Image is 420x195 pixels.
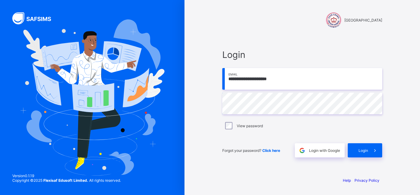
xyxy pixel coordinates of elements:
span: Forgot your password? [222,148,280,153]
span: Login [222,49,382,60]
img: google.396cfc9801f0270233282035f929180a.svg [299,147,306,154]
a: Privacy Policy [355,178,379,183]
strong: Flexisaf Edusoft Limited. [43,178,88,183]
span: Login with Google [309,148,340,153]
span: Version 0.1.19 [12,173,121,178]
a: Help [343,178,351,183]
img: SAFSIMS Logo [12,12,58,24]
span: Login [359,148,368,153]
img: Hero Image [20,19,165,175]
span: [GEOGRAPHIC_DATA] [344,18,382,22]
span: Copyright © 2025 All rights reserved. [12,178,121,183]
a: Click here [262,148,280,153]
label: View password [237,124,263,128]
